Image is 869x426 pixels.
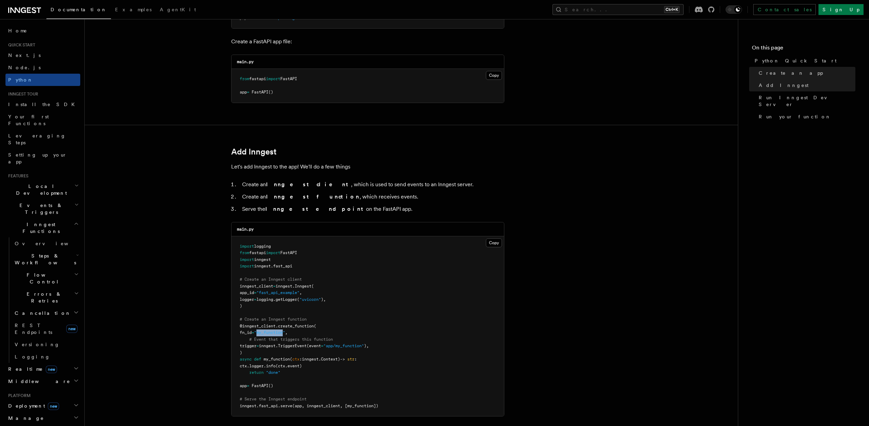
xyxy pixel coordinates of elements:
[240,204,504,214] li: Serve the on the FastAPI app.
[240,317,307,322] span: # Create an Inngest function
[5,221,74,235] span: Inngest Functions
[48,402,59,410] span: new
[268,90,273,94] span: ()
[12,237,80,250] a: Overview
[249,250,266,255] span: fastapi
[240,304,242,308] span: )
[5,173,28,179] span: Features
[5,180,80,199] button: Local Development
[756,91,855,111] a: Run Inngest Dev Server
[256,290,299,295] span: "fast_api_example"
[285,330,288,335] span: ,
[271,264,273,268] span: .
[759,113,831,120] span: Run your function
[752,44,855,55] h4: On this page
[5,237,80,363] div: Inngest Functions
[299,357,302,362] span: :
[15,342,60,347] span: Versioning
[5,130,80,149] a: Leveraging Steps
[8,27,27,34] span: Home
[12,250,80,269] button: Steps & Workflows
[292,357,299,362] span: ctx
[302,357,319,362] span: inngest
[5,111,80,130] a: Your first Functions
[5,149,80,168] a: Setting up your app
[254,357,261,362] span: def
[247,383,249,388] span: =
[264,357,290,362] span: my_function
[268,383,273,388] span: ()
[278,324,314,328] span: create_function
[818,4,864,15] a: Sign Up
[115,7,152,12] span: Examples
[755,57,837,64] span: Python Quick Start
[273,264,292,268] span: fast_api
[273,284,276,289] span: =
[8,133,66,145] span: Leveraging Steps
[12,288,80,307] button: Errors & Retries
[5,98,80,111] a: Install the SDK
[254,244,271,249] span: logging
[240,397,307,401] span: # Serve the Inngest endpoint
[51,7,107,12] span: Documentation
[8,114,49,126] span: Your first Functions
[5,366,57,372] span: Realtime
[319,357,321,362] span: .
[254,330,285,335] span: "my_function"
[46,2,111,19] a: Documentation
[240,357,252,362] span: async
[264,364,266,368] span: .
[12,269,80,288] button: Flow Control
[254,264,271,268] span: inngest
[759,82,809,89] span: Add Inngest
[12,291,74,304] span: Errors & Retries
[5,74,80,86] a: Python
[46,366,57,373] span: new
[276,284,292,289] span: inngest
[249,76,266,81] span: fastapi
[311,284,314,289] span: (
[12,310,71,317] span: Cancellation
[259,403,278,408] span: fast_api
[240,284,273,289] span: inngest_client
[307,343,321,348] span: (event
[252,330,254,335] span: =
[280,250,297,255] span: FastAPI
[231,147,277,157] a: Add Inngest
[254,290,256,295] span: =
[278,403,280,408] span: .
[240,403,256,408] span: inngest
[266,181,351,188] strong: Inngest client
[292,284,295,289] span: .
[759,94,855,108] span: Run Inngest Dev Server
[299,297,321,302] span: "uvicorn"
[15,323,52,335] span: REST Endpoints
[240,192,504,202] li: Create an , which receives events.
[240,324,276,328] span: @inngest_client
[5,412,80,424] button: Manage
[240,264,254,268] span: import
[5,42,35,48] span: Quick start
[321,343,323,348] span: =
[486,71,502,80] button: Copy
[5,375,80,387] button: Middleware
[66,325,78,333] span: new
[354,357,357,362] span: :
[759,70,823,76] span: Create an app
[295,284,311,289] span: Inngest
[5,363,80,375] button: Realtimenew
[276,364,302,368] span: (ctx.event)
[5,218,80,237] button: Inngest Functions
[347,357,354,362] span: str
[297,297,299,302] span: (
[12,307,80,319] button: Cancellation
[753,4,816,15] a: Contact sales
[156,2,200,18] a: AgentKit
[240,277,302,282] span: # Create an Inngest client
[266,364,276,368] span: info
[256,343,259,348] span: =
[249,370,264,375] span: return
[12,338,80,351] a: Versioning
[5,183,74,196] span: Local Development
[314,324,316,328] span: (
